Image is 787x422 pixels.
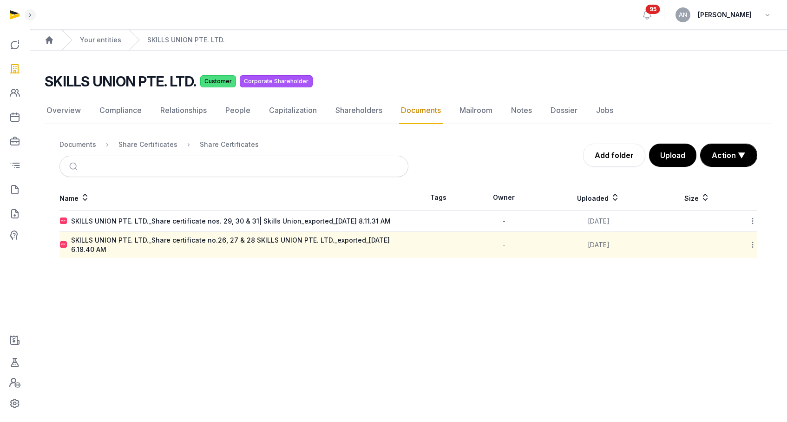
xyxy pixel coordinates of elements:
[399,97,443,124] a: Documents
[223,97,252,124] a: People
[200,75,236,87] span: Customer
[45,97,83,124] a: Overview
[594,97,615,124] a: Jobs
[588,217,610,225] span: [DATE]
[60,241,67,249] img: pdf.svg
[71,217,391,226] div: SKILLS UNION PTE. LTD._Share certificate nos. 29, 30 & 31| Skills Union_exported_[DATE] 8.11.31 AM
[59,133,408,156] nav: Breadcrumb
[458,97,494,124] a: Mailroom
[468,185,540,211] th: Owner
[200,140,259,149] div: Share Certificates
[676,7,690,22] button: AN
[468,211,540,232] td: -
[71,236,408,254] div: SKILLS UNION PTE. LTD._Share certificate no.26, 27 & 28 SKILLS UNION PTE. LTD._exported_[DATE] 6....
[701,144,757,166] button: Action ▼
[408,185,468,211] th: Tags
[59,140,96,149] div: Documents
[679,12,687,18] span: AN
[509,97,534,124] a: Notes
[698,9,752,20] span: [PERSON_NAME]
[60,218,67,225] img: pdf.svg
[80,35,121,45] a: Your entities
[30,30,787,51] nav: Breadcrumb
[45,97,772,124] nav: Tabs
[334,97,384,124] a: Shareholders
[64,156,85,177] button: Submit
[583,144,645,167] a: Add folder
[45,73,197,90] h2: SKILLS UNION PTE. LTD.
[649,144,696,167] button: Upload
[549,97,579,124] a: Dossier
[118,140,177,149] div: Share Certificates
[646,5,660,14] span: 95
[468,232,540,258] td: -
[98,97,144,124] a: Compliance
[657,185,737,211] th: Size
[240,75,313,87] span: Corporate Shareholder
[59,185,408,211] th: Name
[147,35,225,45] a: SKILLS UNION PTE. LTD.
[158,97,209,124] a: Relationships
[267,97,319,124] a: Capitalization
[540,185,657,211] th: Uploaded
[588,241,610,249] span: [DATE]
